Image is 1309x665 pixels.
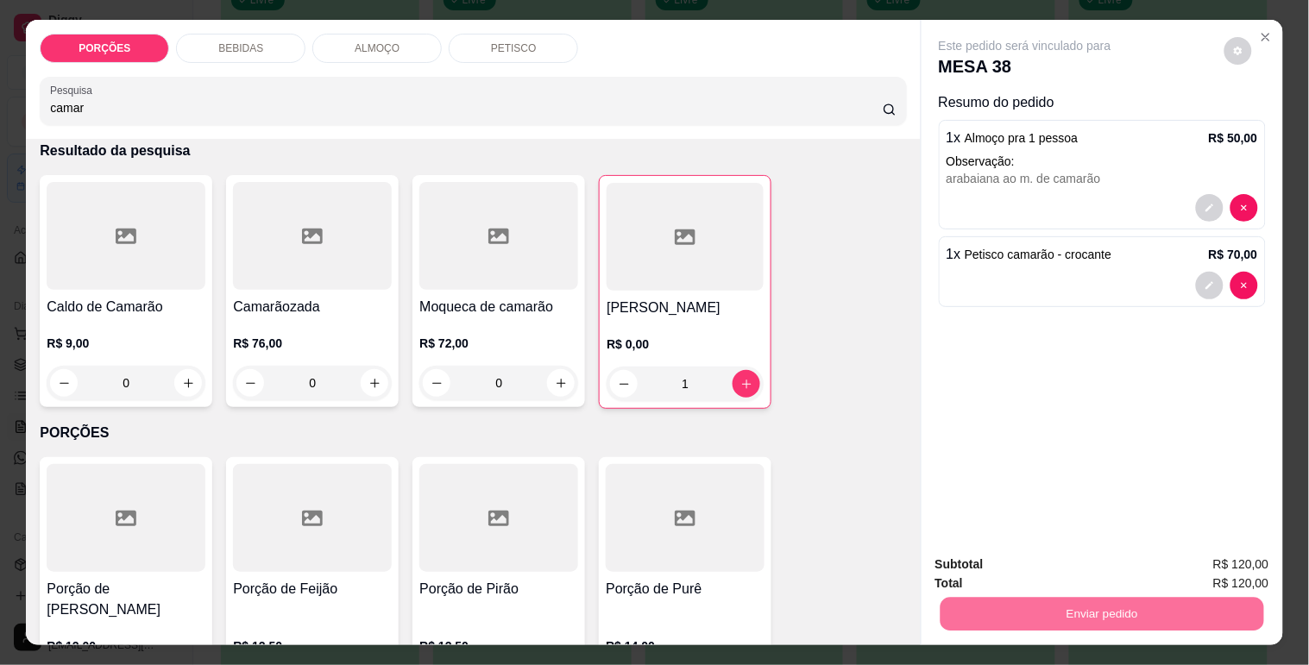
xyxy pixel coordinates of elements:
[233,335,392,352] p: R$ 76,00
[47,335,205,352] p: R$ 9,00
[423,369,450,397] button: decrease-product-quantity
[40,141,906,161] p: Resultado da pesquisa
[1252,23,1280,51] button: Close
[939,37,1111,54] p: Este pedido será vinculado para
[606,579,765,599] h4: Porção de Purê
[939,54,1111,78] p: MESA 38
[174,369,202,397] button: increase-product-quantity
[947,153,1258,170] p: Observação:
[1230,194,1258,222] button: decrease-product-quantity
[50,99,883,116] input: Pesquisa
[1196,194,1224,222] button: decrease-product-quantity
[218,41,263,55] p: BEBIDAS
[419,637,578,655] p: R$ 12,50
[947,128,1079,148] p: 1 x
[1209,129,1258,147] p: R$ 50,00
[1224,37,1252,65] button: decrease-product-quantity
[355,41,400,55] p: ALMOÇO
[606,637,765,655] p: R$ 14,00
[940,597,1263,630] button: Enviar pedido
[947,170,1258,187] div: arabaiana ao m. de camarão
[233,297,392,317] h4: Camarãozada
[50,83,98,97] label: Pesquisa
[79,41,130,55] p: PORÇÕES
[419,335,578,352] p: R$ 72,00
[547,369,575,397] button: increase-product-quantity
[233,637,392,655] p: R$ 12,50
[419,579,578,599] h4: Porção de Pirão
[965,248,1111,261] span: Petisco camarão - crocante
[40,423,906,443] p: PORÇÕES
[939,92,1266,113] p: Resumo do pedido
[935,576,963,590] strong: Total
[607,298,764,318] h4: [PERSON_NAME]
[1196,272,1224,299] button: decrease-product-quantity
[491,41,537,55] p: PETISCO
[47,579,205,620] h4: Porção de [PERSON_NAME]
[947,244,1112,265] p: 1 x
[47,297,205,317] h4: Caldo de Camarão
[965,131,1079,145] span: Almoço pra 1 pessoa
[1209,246,1258,263] p: R$ 70,00
[607,336,764,353] p: R$ 0,00
[233,579,392,599] h4: Porção de Feijão
[419,297,578,317] h4: Moqueca de camarão
[47,637,205,655] p: R$ 12,00
[1230,272,1258,299] button: decrease-product-quantity
[50,369,78,397] button: decrease-product-quantity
